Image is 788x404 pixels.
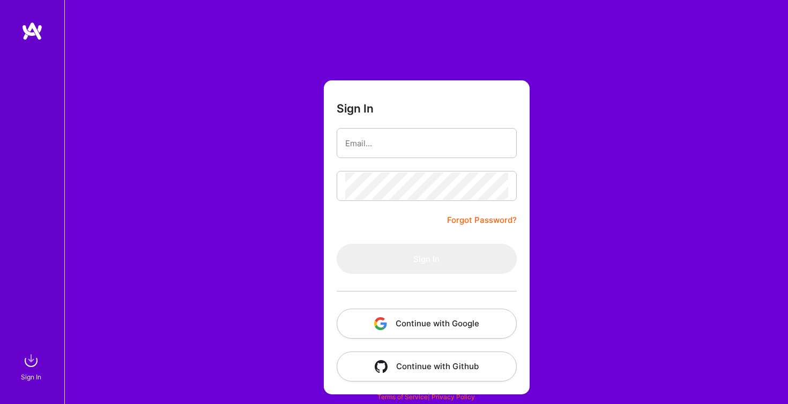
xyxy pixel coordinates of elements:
button: Continue with Github [337,351,517,381]
a: Terms of Service [377,393,428,401]
div: © 2025 ATeams Inc., All rights reserved. [64,372,788,399]
button: Sign In [337,244,517,274]
img: icon [375,360,388,373]
img: sign in [20,350,42,371]
a: Forgot Password? [447,214,517,227]
a: Privacy Policy [432,393,475,401]
span: | [377,393,475,401]
img: icon [374,317,387,330]
img: logo [21,21,43,41]
button: Continue with Google [337,309,517,339]
div: Sign In [21,371,41,383]
h3: Sign In [337,102,374,115]
input: Email... [345,130,508,157]
a: sign inSign In [23,350,42,383]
